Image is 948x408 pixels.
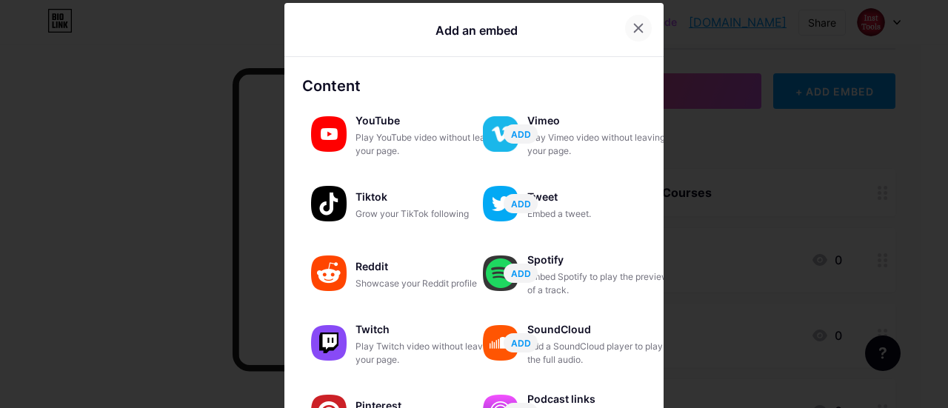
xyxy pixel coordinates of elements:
[511,337,531,350] span: ADD
[511,128,531,141] span: ADD
[504,124,538,144] button: ADD
[355,187,504,207] div: Tiktok
[435,21,518,39] div: Add an embed
[355,131,504,158] div: Play YouTube video without leaving your page.
[511,198,531,210] span: ADD
[355,319,504,340] div: Twitch
[483,255,518,291] img: spotify
[483,116,518,152] img: vimeo
[311,116,347,152] img: youtube
[527,187,675,207] div: Tweet
[355,340,504,367] div: Play Twitch video without leaving your page.
[302,75,646,97] div: Content
[483,186,518,221] img: twitter
[504,264,538,283] button: ADD
[311,325,347,361] img: twitch
[527,131,675,158] div: Play Vimeo video without leaving your page.
[527,207,675,221] div: Embed a tweet.
[527,250,675,270] div: Spotify
[527,270,675,297] div: Embed Spotify to play the preview of a track.
[527,340,675,367] div: Add a SoundCloud player to play the full audio.
[483,325,518,361] img: soundcloud
[355,277,504,290] div: Showcase your Reddit profile
[527,319,675,340] div: SoundCloud
[504,194,538,213] button: ADD
[355,207,504,221] div: Grow your TikTok following
[527,110,675,131] div: Vimeo
[355,256,504,277] div: Reddit
[311,186,347,221] img: tiktok
[311,255,347,291] img: reddit
[511,267,531,280] span: ADD
[504,333,538,352] button: ADD
[355,110,504,131] div: YouTube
